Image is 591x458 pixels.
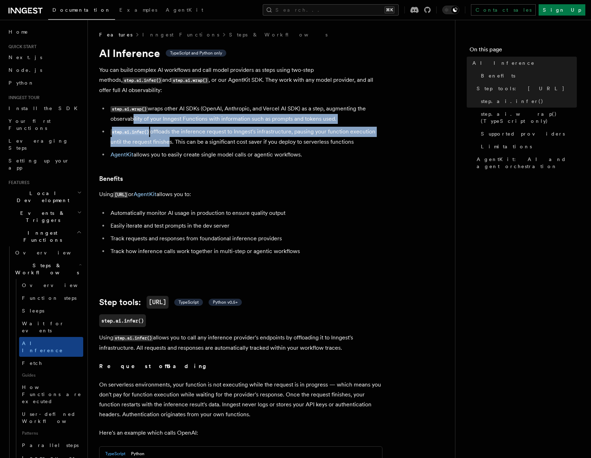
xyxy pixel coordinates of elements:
a: step.ai.infer() [99,314,146,327]
button: Events & Triggers [6,207,83,227]
span: Inngest tour [6,95,40,101]
a: Wait for events [19,317,83,337]
span: Benefits [481,72,515,79]
span: Supported providers [481,130,565,137]
span: Features [6,180,29,185]
button: Inngest Functions [6,227,83,246]
span: Step tools: [URL] [477,85,565,92]
span: Setting up your app [8,158,69,171]
span: step.ai.infer() [481,98,544,105]
a: Python [6,76,83,89]
code: step.ai.infer() [123,78,162,84]
span: Home [8,28,28,35]
a: step.ai.infer() [478,95,577,108]
a: Limitations [478,140,577,153]
span: AgentKit [166,7,203,13]
span: Features [99,31,132,38]
a: Step tools:[URL] TypeScript Python v0.5+ [99,296,242,309]
a: step.ai.wrap() (TypeScript only) [478,108,577,127]
a: Supported providers [478,127,577,140]
p: Using or allows you to: [99,189,382,200]
span: Fetch [22,360,42,366]
span: Leveraging Steps [8,138,68,151]
a: Setting up your app [6,154,83,174]
button: Steps & Workflows [12,259,83,279]
span: Steps & Workflows [12,262,79,276]
span: Next.js [8,55,42,60]
a: Benefits [99,174,123,184]
span: AgentKit: AI and agent orchestration [477,156,577,170]
span: AI Inference [472,59,535,67]
li: offloads the inference request to Inngest's infrastructure, pausing your function execution until... [108,127,382,147]
a: Leveraging Steps [6,134,83,154]
p: On serverless environments, your function is not executing while the request is in progress — whi... [99,380,382,419]
code: [URL] [113,192,128,198]
a: User-defined Workflows [19,408,83,428]
code: step.ai.wrap() [110,106,148,112]
span: TypeScript and Python only [170,50,222,56]
li: allows you to easily create single model calls or agentic workflows. [108,150,382,160]
a: Contact sales [471,4,536,16]
a: Benefits [478,69,577,82]
span: Function steps [22,295,76,301]
a: Sign Up [539,4,585,16]
a: How Functions are executed [19,381,83,408]
a: Node.js [6,64,83,76]
code: step.ai.infer() [113,335,153,341]
span: Install the SDK [8,105,82,111]
span: Limitations [481,143,532,150]
li: Automatically monitor AI usage in production to ensure quality output [108,208,382,218]
p: You can build complex AI workflows and call model providers as steps using two-step methods, and ... [99,65,382,95]
span: Overview [15,250,88,256]
span: Guides [19,370,83,381]
span: Quick start [6,44,36,50]
span: Wait for events [22,321,64,333]
li: Easily iterate and test prompts in the dev server [108,221,382,231]
p: Here's an example which calls OpenAI: [99,428,382,438]
span: Python v0.5+ [213,299,238,305]
span: Overview [22,282,95,288]
span: Node.js [8,67,42,73]
span: Patterns [19,428,83,439]
a: AgentKit [161,2,208,19]
span: Parallel steps [22,442,79,448]
strong: Request offloading [99,363,211,370]
a: Overview [12,246,83,259]
a: AgentKit: AI and agent orchestration [474,153,577,173]
span: Examples [119,7,157,13]
li: Track requests and responses from foundational inference providers [108,234,382,244]
a: Install the SDK [6,102,83,115]
span: TypeScript [178,299,199,305]
li: wraps other AI SDKs (OpenAI, Anthropic, and Vercel AI SDK) as a step, augmenting the observabilit... [108,104,382,124]
span: Events & Triggers [6,210,77,224]
button: Toggle dark mode [442,6,459,14]
span: How Functions are executed [22,384,81,404]
a: Examples [115,2,161,19]
p: Using allows you to call any inference provider's endpoints by offloading it to Inngest's infrast... [99,333,382,353]
a: Function steps [19,292,83,304]
span: Local Development [6,190,77,204]
h4: On this page [470,45,577,57]
a: Parallel steps [19,439,83,452]
code: step.ai.wrap() [171,78,209,84]
kbd: ⌘K [385,6,394,13]
span: User-defined Workflows [22,411,86,424]
span: step.ai.wrap() (TypeScript only) [481,110,577,125]
h1: AI Inference [99,47,382,59]
span: Your first Functions [8,118,51,131]
a: Steps & Workflows [229,31,328,38]
a: Inngest Functions [142,31,219,38]
span: Python [8,80,34,86]
a: Sleeps [19,304,83,317]
span: Inngest Functions [6,229,76,244]
span: Sleeps [22,308,44,314]
code: step.ai.infer() [110,129,150,135]
button: Search...⌘K [263,4,399,16]
a: Documentation [48,2,115,20]
a: Next.js [6,51,83,64]
span: AI Inference [22,340,63,353]
button: Local Development [6,187,83,207]
a: Your first Functions [6,115,83,134]
a: AgentKit [110,151,133,158]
